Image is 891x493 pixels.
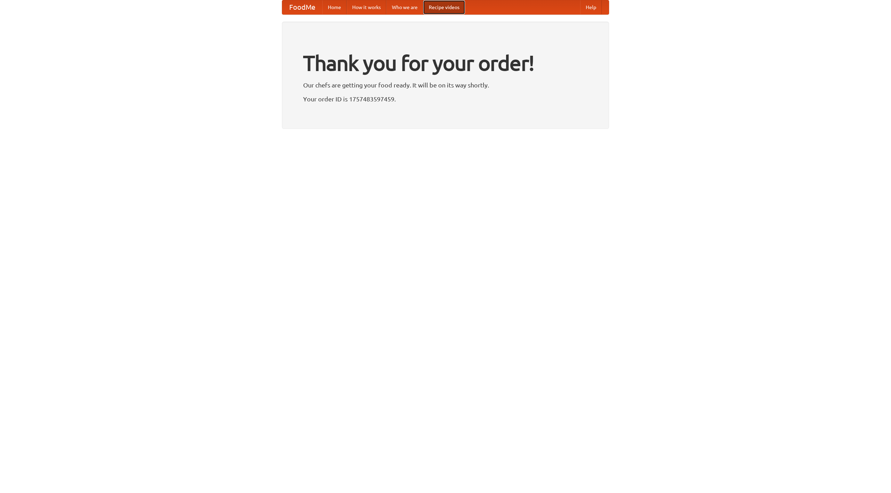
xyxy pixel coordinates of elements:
a: Home [322,0,347,14]
a: How it works [347,0,386,14]
a: Help [580,0,602,14]
a: Recipe videos [423,0,465,14]
h1: Thank you for your order! [303,46,588,80]
p: Your order ID is 1757483597459. [303,94,588,104]
p: Our chefs are getting your food ready. It will be on its way shortly. [303,80,588,90]
a: Who we are [386,0,423,14]
a: FoodMe [282,0,322,14]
